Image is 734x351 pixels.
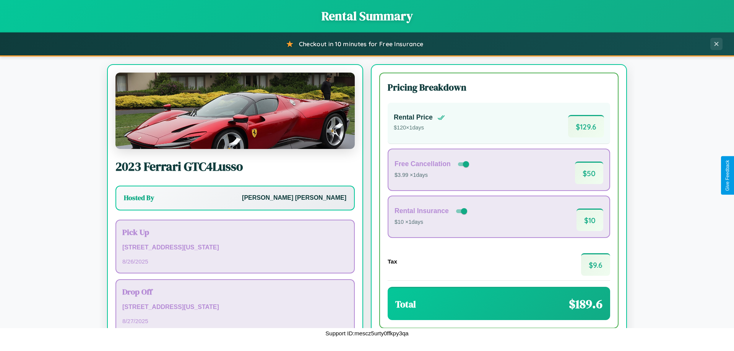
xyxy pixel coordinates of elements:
[8,8,726,24] h1: Rental Summary
[581,253,610,276] span: $ 9.6
[115,158,355,175] h2: 2023 Ferrari GTC4Lusso
[395,207,449,215] h4: Rental Insurance
[395,298,416,311] h3: Total
[388,258,397,265] h4: Tax
[394,123,445,133] p: $ 120 × 1 days
[122,286,348,297] h3: Drop Off
[569,296,602,312] span: $ 189.6
[395,217,469,227] p: $10 × 1 days
[124,193,154,202] h3: Hosted By
[325,328,408,338] p: Support ID: mescz5urty0ffkpy3qa
[122,226,348,238] h3: Pick Up
[115,73,355,149] img: Ferrari GTC4Lusso
[395,160,451,168] h4: Free Cancellation
[576,209,603,231] span: $ 10
[725,160,730,191] div: Give Feedback
[242,192,346,204] p: [PERSON_NAME] [PERSON_NAME]
[568,115,604,137] span: $ 129.6
[122,242,348,253] p: [STREET_ADDRESS][US_STATE]
[299,40,423,48] span: Checkout in 10 minutes for Free Insurance
[395,170,471,180] p: $3.99 × 1 days
[575,162,603,184] span: $ 50
[122,302,348,313] p: [STREET_ADDRESS][US_STATE]
[122,256,348,267] p: 8 / 26 / 2025
[388,81,610,94] h3: Pricing Breakdown
[122,316,348,326] p: 8 / 27 / 2025
[394,113,433,121] h4: Rental Price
